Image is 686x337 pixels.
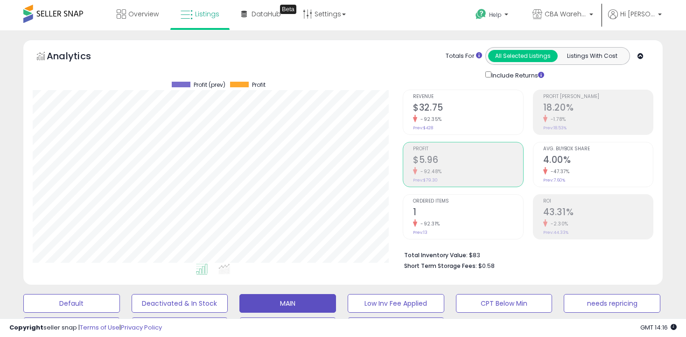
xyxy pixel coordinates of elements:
[23,317,120,336] button: New Sku Reprice
[121,323,162,332] a: Privacy Policy
[564,294,660,313] button: needs repricing
[132,294,228,313] button: Deactivated & In Stock
[543,125,567,131] small: Prev: 18.53%
[488,50,558,62] button: All Selected Listings
[446,52,482,61] div: Totals For
[478,70,555,80] div: Include Returns
[640,323,677,332] span: 2025-08-15 14:16 GMT
[620,9,655,19] span: Hi [PERSON_NAME]
[413,154,523,167] h2: $5.96
[543,177,565,183] small: Prev: 7.60%
[239,294,336,313] button: MAIN
[404,251,468,259] b: Total Inventory Value:
[195,9,219,19] span: Listings
[194,82,225,88] span: Profit (prev)
[608,9,662,30] a: Hi [PERSON_NAME]
[543,207,653,219] h2: 43.31%
[404,249,646,260] li: $83
[489,11,502,19] span: Help
[417,220,440,227] small: -92.31%
[348,294,444,313] button: Low Inv Fee Applied
[475,8,487,20] i: Get Help
[413,177,438,183] small: Prev: $79.30
[543,102,653,115] h2: 18.20%
[413,102,523,115] h2: $32.75
[413,207,523,219] h2: 1
[23,294,120,313] button: Default
[348,317,444,336] button: Aged 190-270 DAY
[547,116,566,123] small: -1.78%
[543,230,568,235] small: Prev: 44.33%
[9,323,162,332] div: seller snap | |
[252,9,281,19] span: DataHub
[9,323,43,332] strong: Copyright
[543,154,653,167] h2: 4.00%
[413,147,523,152] span: Profit
[543,147,653,152] span: Avg. Buybox Share
[413,199,523,204] span: Ordered Items
[413,125,433,131] small: Prev: $428
[47,49,109,65] h5: Analytics
[280,5,296,14] div: Tooltip anchor
[557,50,627,62] button: Listings With Cost
[80,323,119,332] a: Terms of Use
[413,230,427,235] small: Prev: 13
[239,317,336,336] button: Aged [DEMOGRAPHIC_DATA]-180 DAY
[547,168,570,175] small: -47.37%
[417,168,442,175] small: -92.48%
[417,116,442,123] small: -92.35%
[132,317,228,336] button: AGED [DEMOGRAPHIC_DATA] DAY
[545,9,587,19] span: CBA Warehouses
[543,199,653,204] span: ROI
[413,94,523,99] span: Revenue
[128,9,159,19] span: Overview
[468,1,518,30] a: Help
[543,94,653,99] span: Profit [PERSON_NAME]
[404,262,477,270] b: Short Term Storage Fees:
[547,220,568,227] small: -2.30%
[456,294,553,313] button: CPT Below Min
[252,82,266,88] span: Profit
[478,261,495,270] span: $0.58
